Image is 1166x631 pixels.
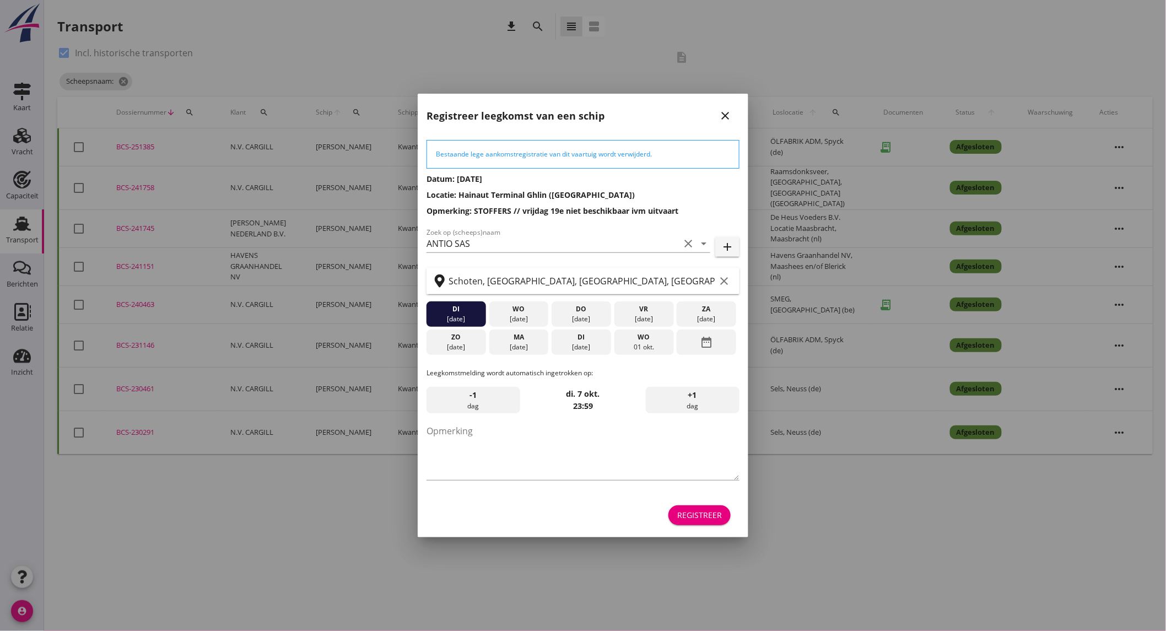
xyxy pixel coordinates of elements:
[697,237,710,250] i: arrow_drop_down
[554,314,608,324] div: [DATE]
[427,387,520,413] div: dag
[554,342,608,352] div: [DATE]
[646,387,739,413] div: dag
[427,422,739,480] textarea: Opmerking
[573,401,593,411] strong: 23:59
[617,332,671,342] div: wo
[470,389,477,401] span: -1
[617,342,671,352] div: 01 okt.
[566,389,600,399] strong: di. 7 okt.
[427,205,739,217] h3: Opmerking: STOFFERS // vrijdag 19e niet beschikbaar ivm uitvaart
[427,109,604,123] h2: Registreer leegkomst van een schip
[700,332,713,352] i: date_range
[677,509,722,521] div: Registreer
[427,235,679,252] input: Zoek op (scheeps)naam
[492,342,546,352] div: [DATE]
[554,332,608,342] div: di
[721,240,734,254] i: add
[679,314,733,324] div: [DATE]
[717,274,731,288] i: clear
[492,314,546,324] div: [DATE]
[427,189,739,201] h3: Locatie: Hainaut Terminal Ghlin ([GEOGRAPHIC_DATA])
[679,304,733,314] div: za
[436,149,730,159] div: Bestaande lege aankomstregistratie van dit vaartuig wordt verwijderd.
[427,368,739,378] p: Leegkomstmelding wordt automatisch ingetrokken op:
[429,314,483,324] div: [DATE]
[429,332,483,342] div: zo
[617,304,671,314] div: vr
[449,272,715,290] input: Zoek op terminal of plaats
[427,173,739,185] h3: Datum: [DATE]
[429,304,483,314] div: di
[668,505,731,525] button: Registreer
[554,304,608,314] div: do
[688,389,697,401] span: +1
[429,342,483,352] div: [DATE]
[682,237,695,250] i: clear
[719,109,732,122] i: close
[492,304,546,314] div: wo
[617,314,671,324] div: [DATE]
[492,332,546,342] div: ma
